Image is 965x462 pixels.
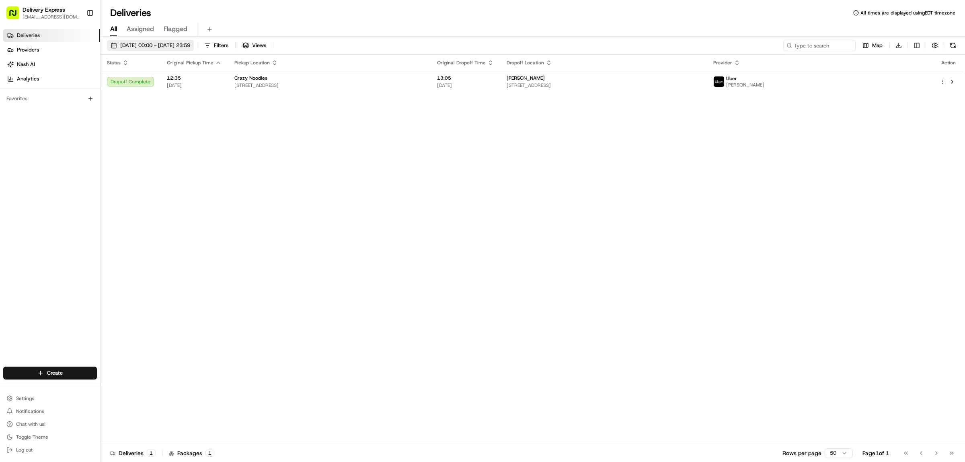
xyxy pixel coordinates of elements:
span: Deliveries [17,32,40,39]
button: Toggle Theme [3,431,97,443]
button: Create [3,367,97,379]
button: Log out [3,444,97,456]
button: Filters [201,40,232,51]
p: What's your number? [30,197,89,206]
span: Toggle Theme [16,434,48,440]
img: Regen Pajulas [8,80,21,93]
span: Regen Pajulas [26,214,60,221]
button: Views [239,40,270,51]
span: [PERSON_NAME] [726,82,764,88]
span: Provider [713,60,732,66]
a: Providers [3,43,100,56]
button: [EMAIL_ADDRESS][DOMAIN_NAME] [23,14,80,20]
span: Filters [214,42,228,49]
button: Refresh [947,40,959,51]
div: 1 [205,450,214,457]
span: [STREET_ADDRESS] [507,82,700,89]
span: Analytics [17,75,39,82]
span: Views [252,42,266,49]
div: Page 1 of 1 [862,449,889,457]
span: [DATE] [437,82,494,89]
a: Analytics [3,72,100,85]
button: Send [139,248,149,258]
button: Chat with us! [3,419,97,430]
img: 1736555255976-a54dd68f-1ca7-489b-9aae-adbdc363a1c4 [16,88,23,95]
span: Uber [726,75,737,82]
div: Favorites [3,92,97,105]
span: • [61,98,64,105]
button: [DATE] 00:00 - [DATE] 23:59 [107,40,194,51]
p: Let me call you then. [30,176,88,186]
div: Ai Chat support [99,140,142,150]
button: Notifications [3,406,97,417]
span: 5 minutes ago [66,98,100,105]
p: Rows per page [782,449,821,457]
span: Settings [16,395,34,402]
span: Pickup Location [234,60,270,66]
span: Status [107,60,121,66]
span: 5 minutes ago [112,51,146,58]
span: [PERSON_NAME] [507,75,545,81]
div: 1 [147,450,156,457]
img: Go home [21,6,31,16]
span: Dropoff Location [507,60,544,66]
span: Assigned [127,24,154,34]
div: Ok thanks [115,120,142,129]
span: Map [872,42,883,49]
img: uber-new-logo.jpeg [714,76,724,87]
span: Notifications [16,408,44,415]
span: All [110,24,117,34]
span: Original Dropoff Time [437,60,486,66]
span: Log out [16,447,33,453]
div: Packages [169,449,214,457]
button: Delivery Express [23,6,65,14]
img: 1736555255976-a54dd68f-1ca7-489b-9aae-adbdc363a1c4 [16,204,23,210]
span: [DATE] 00:00 - [DATE] 23:59 [120,42,190,49]
div: Action [940,60,957,66]
button: Map [859,40,886,51]
span: Flagged [164,24,187,34]
img: Regen Pajulas [8,196,21,209]
span: 12:35 [167,75,222,81]
span: 13:05 [437,75,494,81]
div: Deliveries [110,449,156,457]
span: All times are displayed using EDT timezone [860,10,955,16]
img: 1736555255976-a54dd68f-1ca7-489b-9aae-adbdc363a1c4 [16,183,23,190]
span: 2 minutes ago [112,156,146,162]
span: Nash AI [17,61,35,68]
a: Nash AI [3,58,100,71]
span: • [61,214,64,221]
span: Providers [17,46,39,54]
span: 1 minute ago [66,214,98,221]
span: Crazy Noodles [234,75,267,81]
p: You can reach us at [30,71,135,91]
span: Regen Pajulas [26,98,60,105]
div: Ok I see it now it was delivered [56,36,142,45]
button: back [8,6,18,16]
input: Type to search [783,40,856,51]
a: Deliveries [3,29,100,42]
span: Chat with us! [16,421,45,427]
h1: Deliveries [110,6,151,19]
span: [STREET_ADDRESS] [234,82,424,89]
span: [DATE] [167,82,222,89]
button: Settings [3,393,97,404]
span: Original Pickup Time [167,60,214,66]
img: Regen Pajulas [8,175,21,188]
span: Create [47,369,63,377]
button: Delivery Express[EMAIL_ADDRESS][DOMAIN_NAME] [3,3,83,23]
